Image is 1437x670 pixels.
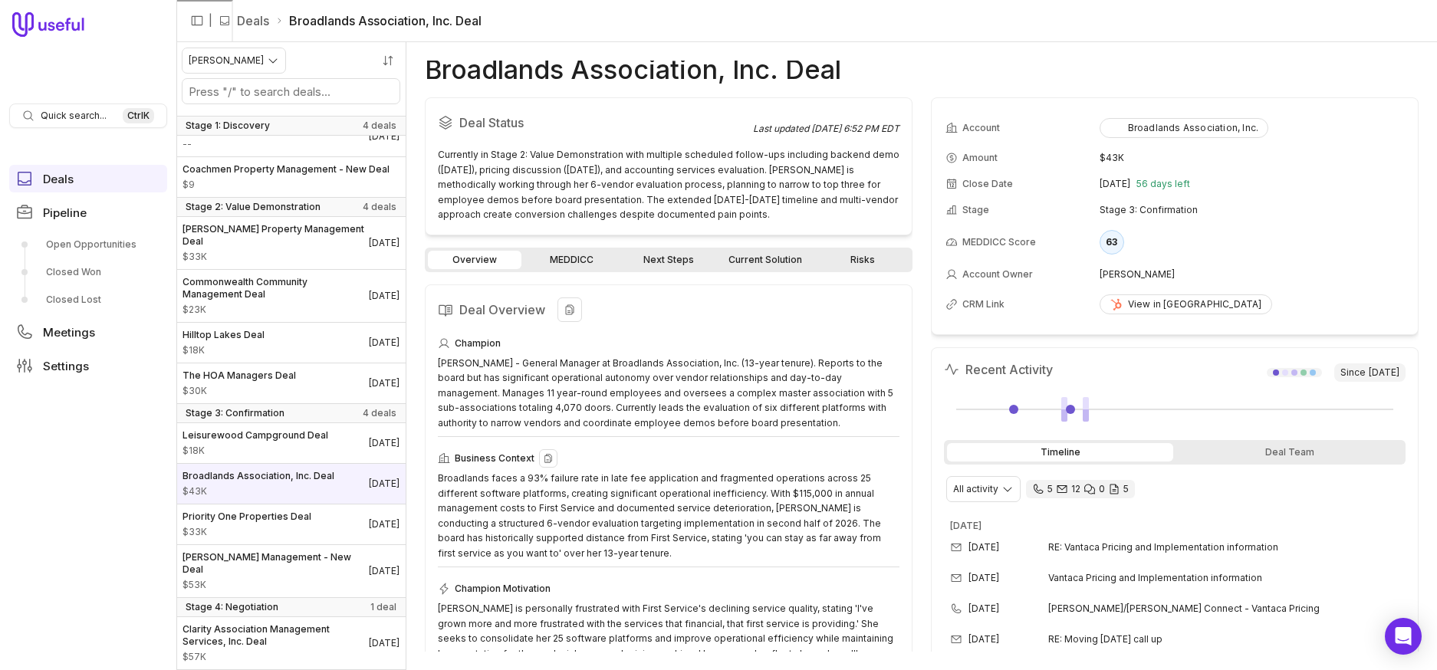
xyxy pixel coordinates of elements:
[9,232,167,257] a: Open Opportunities
[43,173,74,185] span: Deals
[41,110,107,122] span: Quick search...
[1026,480,1135,498] div: 5 calls and 12 email threads
[1385,618,1422,655] div: Open Intercom Messenger
[9,287,167,312] a: Closed Lost
[1100,198,1404,222] td: Stage 3: Confirmation
[1136,178,1190,190] span: 56 days left
[718,251,812,269] a: Current Solution
[369,437,400,449] time: Deal Close Date
[947,443,1173,461] div: Timeline
[369,290,400,302] time: Deal Close Date
[950,520,982,531] time: [DATE]
[369,478,400,490] time: Deal Close Date
[43,360,89,372] span: Settings
[183,276,369,301] span: Commonwealth Community Management Deal
[9,165,167,192] a: Deals
[186,120,270,132] span: Stage 1: Discovery
[1110,298,1262,310] div: View in [GEOGRAPHIC_DATA]
[816,251,909,269] a: Risks
[428,251,521,269] a: Overview
[1048,572,1262,584] span: Vantaca Pricing and Implementation information
[1369,366,1399,379] time: [DATE]
[370,601,396,613] span: 1 deal
[209,11,212,30] span: |
[275,11,482,30] li: Broadlands Association, Inc. Deal
[186,201,321,213] span: Stage 2: Value Demonstration
[438,110,753,135] h2: Deal Status
[438,297,899,322] h2: Deal Overview
[176,217,406,269] a: [PERSON_NAME] Property Management Deal$33K[DATE]
[183,138,306,150] span: Amount
[1100,294,1272,314] a: View in [GEOGRAPHIC_DATA]
[1048,603,1381,615] span: [PERSON_NAME]/[PERSON_NAME] Connect - Vantaca Pricing
[369,237,400,249] time: Deal Close Date
[962,268,1033,281] span: Account Owner
[369,637,400,649] time: Deal Close Date
[622,251,715,269] a: Next Steps
[183,163,390,176] span: Coachmen Property Management - New Deal
[183,579,369,591] span: Amount
[811,123,899,134] time: [DATE] 6:52 PM EDT
[43,207,87,218] span: Pipeline
[176,42,406,670] nav: Deals
[962,178,1013,190] span: Close Date
[183,369,296,382] span: The HOA Managers Deal
[1100,178,1130,190] time: [DATE]
[183,445,328,457] span: Amount
[183,623,369,648] span: Clarity Association Management Services, Inc. Deal
[176,363,406,403] a: The HOA Managers Deal$30K[DATE]
[186,601,278,613] span: Stage 4: Negotiation
[968,541,999,553] time: [DATE]
[186,407,284,419] span: Stage 3: Confirmation
[1100,230,1124,255] div: 63
[9,318,167,346] a: Meetings
[183,304,369,316] span: Amount
[183,251,369,263] span: Amount
[962,122,1000,134] span: Account
[183,485,334,498] span: Amount
[363,120,396,132] span: 4 deals
[438,334,899,353] div: Champion
[176,117,406,156] a: Hall Associates - New Deal--[DATE]
[753,123,899,135] div: Last updated
[1176,443,1402,461] div: Deal Team
[369,518,400,530] time: Deal Close Date
[1100,146,1404,170] td: $43K
[9,232,167,312] div: Pipeline submenu
[9,352,167,379] a: Settings
[363,201,396,213] span: 4 deals
[438,449,899,468] div: Business Context
[369,130,400,143] time: Deal Close Date
[176,617,406,669] a: Clarity Association Management Services, Inc. Deal$57K[DATE]
[1048,541,1278,553] span: RE: Vantaca Pricing and Implementation information
[1048,633,1162,645] span: RE: Moving [DATE] call up
[9,199,167,226] a: Pipeline
[176,464,406,504] a: Broadlands Association, Inc. Deal$43K[DATE]
[176,545,406,597] a: [PERSON_NAME] Management - New Deal$53K[DATE]
[1334,363,1406,382] span: Since
[968,633,999,645] time: [DATE]
[183,526,311,538] span: Amount
[176,157,406,197] a: Coachmen Property Management - New Deal$9
[183,511,311,523] span: Priority One Properties Deal
[183,385,296,397] span: Amount
[183,223,369,248] span: [PERSON_NAME] Property Management Deal
[369,377,400,389] time: Deal Close Date
[176,270,406,322] a: Commonwealth Community Management Deal$23K[DATE]
[524,251,618,269] a: MEDDICC
[968,603,999,615] time: [DATE]
[962,204,989,216] span: Stage
[438,580,899,598] div: Champion Motivation
[176,423,406,463] a: Leisurewood Campground Deal$18K[DATE]
[438,147,899,222] div: Currently in Stage 2: Value Demonstration with multiple scheduled follow-ups including backend de...
[369,337,400,349] time: Deal Close Date
[183,179,390,191] span: Amount
[377,49,400,72] button: Sort by
[425,61,841,79] h1: Broadlands Association, Inc. Deal
[183,470,334,482] span: Broadlands Association, Inc. Deal
[183,79,400,103] input: Search deals by name
[1100,118,1269,138] button: Broadlands Association, Inc.
[438,471,899,560] div: Broadlands faces a 93% failure rate in late fee application and fragmented operations across 25 d...
[237,11,269,30] a: Deals
[186,9,209,32] button: Collapse sidebar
